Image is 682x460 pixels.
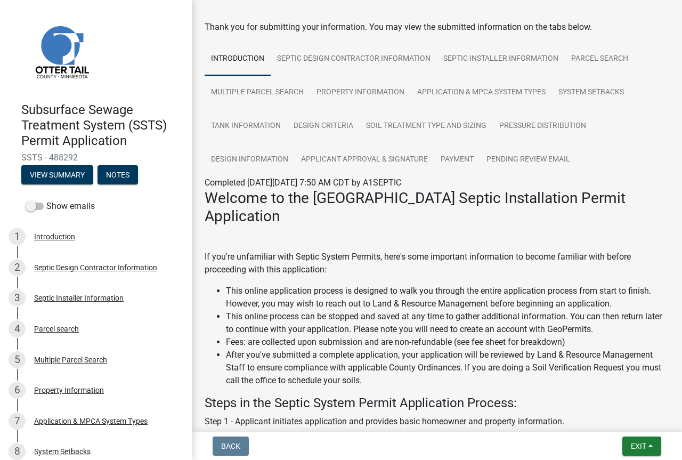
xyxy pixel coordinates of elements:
a: Applicant Approval & Signature [295,143,434,177]
div: 7 [9,413,26,430]
wm-modal-confirm: Summary [21,172,93,180]
p: Step 1 - Applicant initiates application and provides basic homeowner and property information. [205,415,669,428]
h4: Subsurface Sewage Treatment System (SSTS) Permit Application [21,102,183,148]
h4: Steps in the Septic System Permit Application Process: [205,396,669,411]
h3: Welcome to the [GEOGRAPHIC_DATA] Septic Installation Permit Application [205,189,669,225]
a: Pressure Distribution [493,109,592,143]
a: System Setbacks [552,76,630,110]
span: Completed [DATE][DATE] 7:50 AM CDT by A1SEPTIC [205,177,401,188]
div: Property Information [34,386,104,394]
li: Fees: are collected upon submission and are non-refundable (see fee sheet for breakdown) [226,336,669,349]
div: 6 [9,382,26,399]
button: Exit [622,437,661,456]
wm-modal-confirm: Notes [98,172,138,180]
a: Soil Treatment Type and Sizing [360,109,493,143]
a: Multiple Parcel Search [205,76,310,110]
div: System Setbacks [34,448,91,455]
a: Parcel search [565,42,635,76]
a: Property Information [310,76,411,110]
a: Design Criteria [287,109,360,143]
div: 2 [9,259,26,276]
div: 5 [9,351,26,368]
div: Septic Installer Information [34,294,124,302]
button: Back [213,437,249,456]
a: Introduction [205,42,271,76]
li: After you've submitted a complete application, your application will be reviewed by Land & Resour... [226,349,669,387]
div: Introduction [34,233,75,240]
a: Payment [434,143,480,177]
a: Pending review Email [480,143,577,177]
div: Multiple Parcel Search [34,356,107,364]
li: This online application process is designed to walk you through the entire application process fr... [226,285,669,310]
div: 1 [9,228,26,245]
a: Tank Information [205,109,287,143]
img: Otter Tail County, Minnesota [21,11,101,91]
div: Parcel search [34,325,79,333]
p: If you're unfamiliar with Septic System Permits, here's some important information to become fami... [205,251,669,276]
div: 8 [9,443,26,460]
span: Exit [631,442,646,450]
a: Application & MPCA System Types [411,76,552,110]
label: Show emails [26,200,95,213]
div: Thank you for submitting your information. You may view the submitted information on the tabs below. [205,21,669,34]
li: This online process can be stopped and saved at any time to gather additional information. You ca... [226,310,669,336]
span: SSTS - 488292 [21,152,170,163]
div: Application & MPCA System Types [34,417,148,425]
a: Design Information [205,143,295,177]
button: Notes [98,165,138,184]
a: Septic Design Contractor Information [271,42,437,76]
a: Septic Installer Information [437,42,565,76]
span: Back [221,442,240,450]
div: 4 [9,320,26,337]
div: Septic Design Contractor Information [34,264,157,271]
div: 3 [9,289,26,306]
button: View Summary [21,165,93,184]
